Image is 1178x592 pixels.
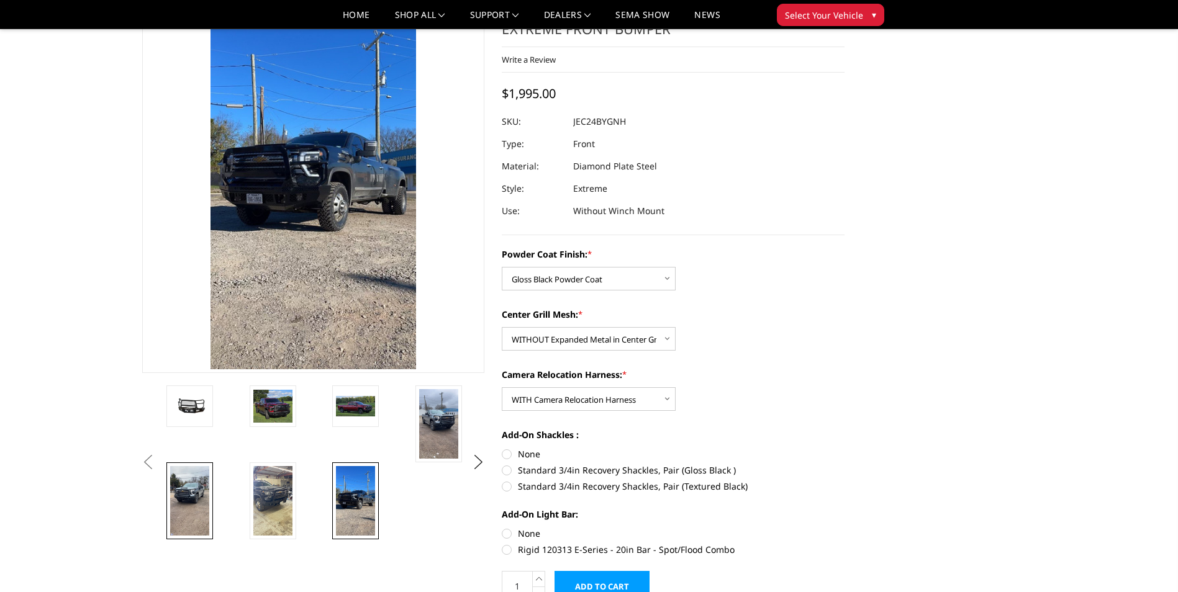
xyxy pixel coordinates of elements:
label: Add-On Shackles : [502,428,845,441]
span: Select Your Vehicle [785,9,863,22]
a: shop all [395,11,445,29]
button: Next [469,453,487,472]
img: 2024-2025 Chevrolet 2500-3500 - FT Series - Extreme Front Bumper [253,466,292,536]
a: Home [343,11,369,29]
dd: Front [573,133,595,155]
label: None [502,527,845,540]
dd: Extreme [573,177,607,200]
dt: Type: [502,133,564,155]
button: Previous [139,453,158,472]
dt: Use: [502,200,564,222]
a: Write a Review [502,54,556,65]
label: Standard 3/4in Recovery Shackles, Pair (Gloss Black ) [502,464,845,477]
img: 2024-2025 Chevrolet 2500-3500 - FT Series - Extreme Front Bumper [419,389,458,459]
span: $1,995.00 [502,85,556,102]
img: 2024-2025 Chevrolet 2500-3500 - FT Series - Extreme Front Bumper [336,466,375,536]
img: 2024-2025 Chevrolet 2500-3500 - FT Series - Extreme Front Bumper [170,397,209,415]
a: 2024-2025 Chevrolet 2500-3500 - FT Series - Extreme Front Bumper [142,1,485,373]
a: Dealers [544,11,591,29]
dd: Without Winch Mount [573,200,664,222]
a: SEMA Show [615,11,669,29]
a: News [694,11,720,29]
img: 2024-2025 Chevrolet 2500-3500 - FT Series - Extreme Front Bumper [336,396,375,417]
dt: SKU: [502,110,564,133]
label: Powder Coat Finish: [502,248,845,261]
dt: Style: [502,177,564,200]
label: Center Grill Mesh: [502,308,845,321]
img: 2024-2025 Chevrolet 2500-3500 - FT Series - Extreme Front Bumper [253,390,292,423]
label: Add-On Light Bar: [502,508,845,521]
dd: Diamond Plate Steel [573,155,657,177]
label: Rigid 120313 E-Series - 20in Bar - Spot/Flood Combo [502,543,845,556]
a: Support [470,11,519,29]
iframe: Chat Widget [1116,532,1178,592]
span: ▾ [872,8,876,21]
button: Select Your Vehicle [777,4,884,26]
label: Standard 3/4in Recovery Shackles, Pair (Textured Black) [502,480,845,493]
dd: JEC24BYGNH [573,110,626,133]
label: Camera Relocation Harness: [502,368,845,381]
dt: Material: [502,155,564,177]
img: 2024-2025 Chevrolet 2500-3500 - FT Series - Extreme Front Bumper [170,466,209,536]
label: None [502,447,845,460]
